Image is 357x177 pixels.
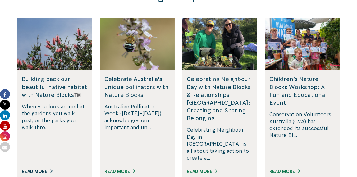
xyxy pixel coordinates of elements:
a: Read More [22,169,53,174]
p: When you look around at the gardens you walk past, or the parks you walk thro... [22,103,88,161]
h5: Children’s Nature Blocks Workshop: A Fun and Educational Event [269,75,335,107]
a: Read More [187,169,217,174]
a: Read More [104,169,135,174]
p: Australian Pollinator Week ([DATE]–[DATE]) acknowledges our important and un... [104,103,170,161]
h5: Celebrate Australia’s unique pollinators with Nature Blocks [104,75,170,99]
h5: Building back our beautiful native habitat with Nature Blocks™️ [22,75,88,99]
p: Celebrating Neighbour Day in [GEOGRAPHIC_DATA] is all about taking action to create a... [187,126,253,161]
a: Read More [269,169,300,174]
h5: Celebrating Neighbour Day with Nature Blocks & Relationships [GEOGRAPHIC_DATA]: Creating and Shar... [187,75,253,122]
p: Conservation Volunteers Australia (CVA) has extended its successful Nature Bl... [269,111,335,161]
